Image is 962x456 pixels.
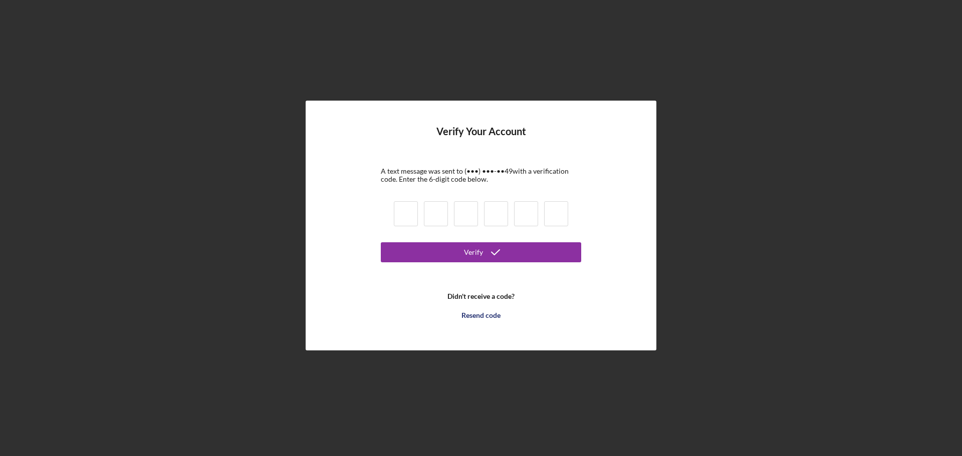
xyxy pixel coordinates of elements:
[436,126,526,152] h4: Verify Your Account
[381,167,581,183] div: A text message was sent to (•••) •••-•• 49 with a verification code. Enter the 6-digit code below.
[464,242,483,262] div: Verify
[447,292,515,300] b: Didn't receive a code?
[381,305,581,325] button: Resend code
[381,242,581,262] button: Verify
[461,305,501,325] div: Resend code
